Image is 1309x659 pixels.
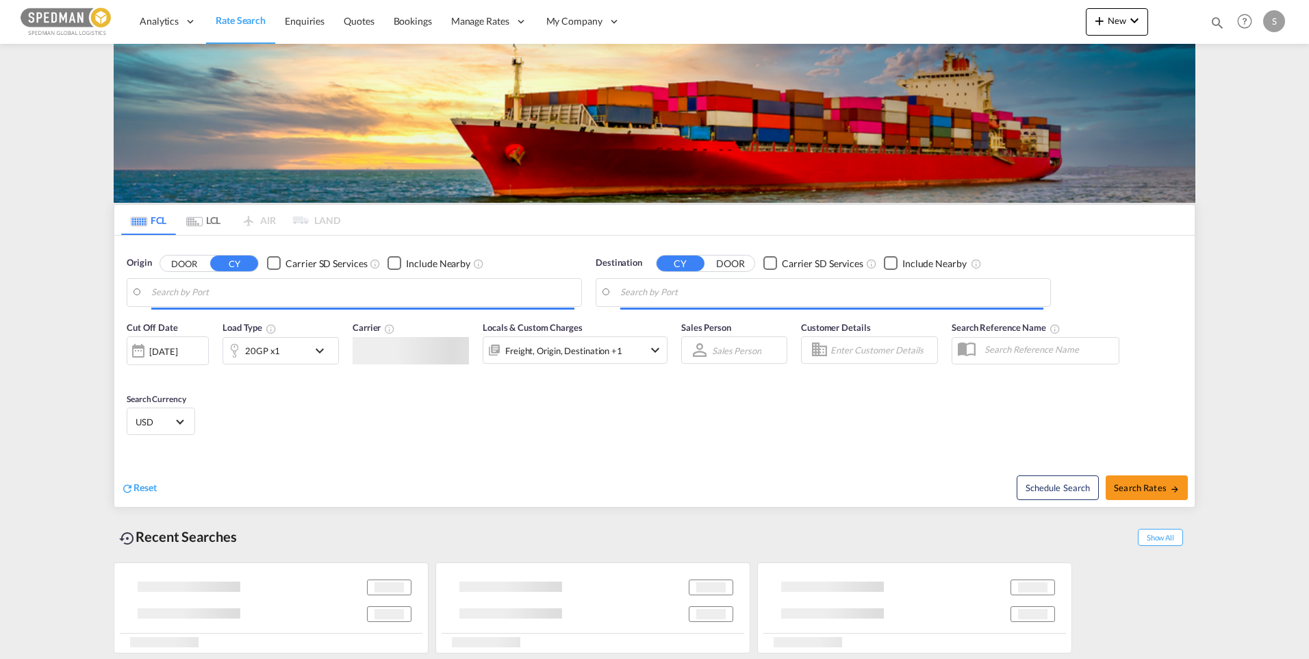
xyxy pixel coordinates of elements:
span: Load Type [223,322,277,333]
md-icon: icon-refresh [121,482,134,495]
md-icon: icon-magnify [1210,15,1225,30]
span: Help [1233,10,1256,33]
div: [DATE] [149,345,177,358]
md-icon: Unchecked: Ignores neighbouring ports when fetching rates.Checked : Includes neighbouring ports w... [473,258,484,269]
div: Carrier SD Services [782,257,863,271]
div: Recent Searches [114,521,242,552]
md-icon: Unchecked: Search for CY (Container Yard) services for all selected carriers.Checked : Search for... [370,258,381,269]
md-checkbox: Checkbox No Ink [763,256,863,271]
div: Help [1233,10,1263,34]
span: Origin [127,256,151,270]
span: Bookings [394,15,432,27]
md-icon: icon-information-outline [266,323,277,334]
md-icon: icon-arrow-right [1170,484,1180,494]
md-pagination-wrapper: Use the left and right arrow keys to navigate between tabs [121,205,340,235]
md-checkbox: Checkbox No Ink [267,256,367,271]
md-icon: Unchecked: Search for CY (Container Yard) services for all selected carriers.Checked : Search for... [866,258,877,269]
button: DOOR [160,256,208,271]
div: 20GP x1icon-chevron-down [223,337,339,364]
div: S [1263,10,1285,32]
div: icon-magnify [1210,15,1225,36]
md-icon: icon-plus 400-fg [1091,12,1108,29]
md-icon: Unchecked: Ignores neighbouring ports when fetching rates.Checked : Includes neighbouring ports w... [971,258,982,269]
span: Search Rates [1114,482,1180,493]
div: Freight Origin Destination Factory Stuffing [505,341,622,360]
span: Analytics [140,14,179,28]
span: Sales Person [681,322,731,333]
div: 20GP x1 [245,341,280,360]
img: c12ca350ff1b11efb6b291369744d907.png [21,6,113,37]
md-icon: icon-chevron-down [647,342,663,358]
span: Enquiries [285,15,325,27]
div: Include Nearby [406,257,470,271]
md-checkbox: Checkbox No Ink [884,256,967,271]
md-select: Sales Person [711,340,763,360]
span: Destination [596,256,642,270]
img: LCL+%26+FCL+BACKGROUND.png [114,44,1195,203]
button: CY [210,256,258,271]
md-checkbox: Checkbox No Ink [387,256,470,271]
span: Locals & Custom Charges [483,322,583,333]
button: DOOR [707,256,754,271]
div: Freight Origin Destination Factory Stuffingicon-chevron-down [483,336,668,364]
span: Carrier [353,322,395,333]
span: New [1091,15,1143,26]
md-icon: icon-chevron-down [312,343,335,359]
span: My Company [546,14,602,28]
md-icon: icon-backup-restore [119,530,136,547]
div: Include Nearby [902,257,967,271]
md-icon: icon-chevron-down [1126,12,1143,29]
button: CY [657,256,704,271]
div: Origin DOOR CY Checkbox No InkUnchecked: Search for CY (Container Yard) services for all selected... [114,236,1195,507]
span: Search Reference Name [952,322,1060,333]
md-icon: Your search will be saved by the below given name [1050,323,1060,334]
md-tab-item: LCL [176,205,231,235]
button: Note: By default Schedule search will only considerorigin ports, destination ports and cut off da... [1017,475,1099,500]
span: Customer Details [801,322,870,333]
input: Enter Customer Details [830,340,933,360]
span: Reset [134,482,157,493]
input: Search Reference Name [978,339,1119,360]
input: Search by Port [151,282,574,303]
md-datepicker: Select [127,364,137,382]
span: Cut Off Date [127,322,178,333]
span: USD [136,416,174,428]
div: [DATE] [127,336,209,365]
md-select: Select Currency: $ USDUnited States Dollar [134,412,188,432]
span: Rate Search [216,14,266,26]
span: Manage Rates [451,14,509,28]
span: Show All [1138,529,1183,546]
button: Search Ratesicon-arrow-right [1106,475,1188,500]
md-icon: The selected Trucker/Carrierwill be displayed in the rate results If the rates are from another f... [384,323,395,334]
md-tab-item: FCL [121,205,176,235]
div: icon-refreshReset [121,481,157,496]
span: Quotes [344,15,374,27]
span: Search Currency [127,394,186,404]
button: icon-plus 400-fgNewicon-chevron-down [1086,8,1148,36]
div: Carrier SD Services [285,257,367,271]
input: Search by Port [620,282,1043,303]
